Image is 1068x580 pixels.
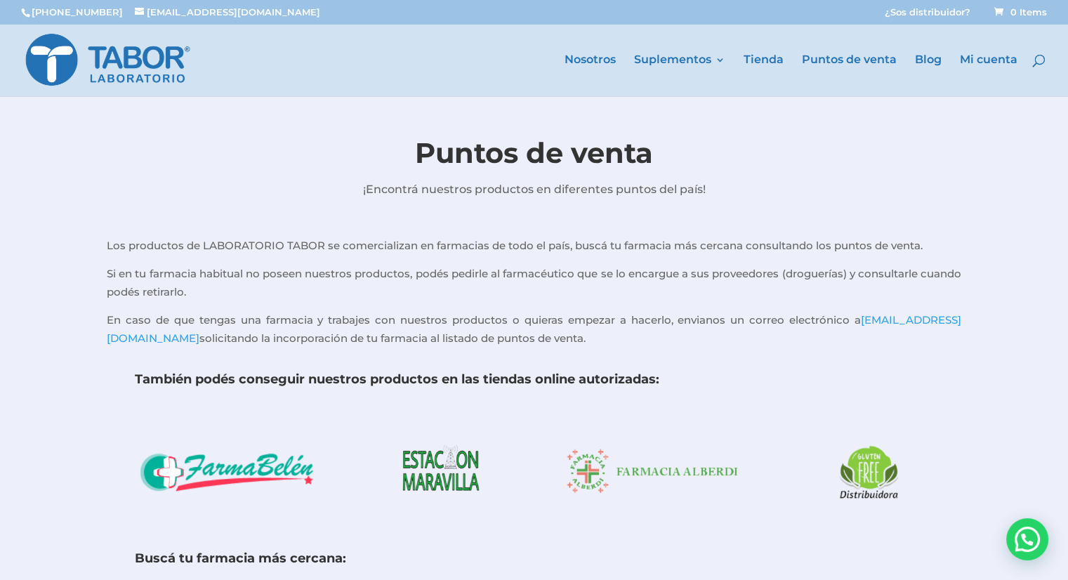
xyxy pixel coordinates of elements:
a: Tienda [744,55,784,96]
span: 0 Items [994,6,1047,18]
a: Puntos de venta [802,55,897,96]
p: Si en tu farmacia habitual no poseen nuestros productos, podés pedirle al farmacéutico que se lo ... [107,265,961,311]
h2: Puntos de venta [288,133,779,180]
p: En caso de que tengas una farmacia y trabajes con nuestros productos o quieras empezar a hacerlo,... [107,311,961,347]
a: ¿Sos distribuidor? [885,8,970,24]
p: Los productos de LABORATORIO TABOR se comercializan en farmacias de todo el país, buscá tu farmac... [107,237,961,265]
a: Nosotros [565,55,616,96]
a: [EMAIL_ADDRESS][DOMAIN_NAME] [107,313,961,345]
p: ¡Encontrá nuestros productos en diferentes puntos del país! [288,180,779,200]
img: Laboratorio Tabor [24,31,192,89]
h3: Buscá tu farmacia más cercana: [135,550,598,574]
a: Mi cuenta [960,55,1017,96]
a: [PHONE_NUMBER] [32,6,123,18]
div: Hola! Cómo puedo ayudarte? WhatsApp contact [1006,518,1048,560]
a: Suplementos [634,55,725,96]
a: 0 Items [991,6,1047,18]
a: [EMAIL_ADDRESS][DOMAIN_NAME] [135,6,320,18]
h3: También podés conseguir nuestros productos en las tiendas online autorizadas: [135,371,961,395]
a: Blog [915,55,942,96]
